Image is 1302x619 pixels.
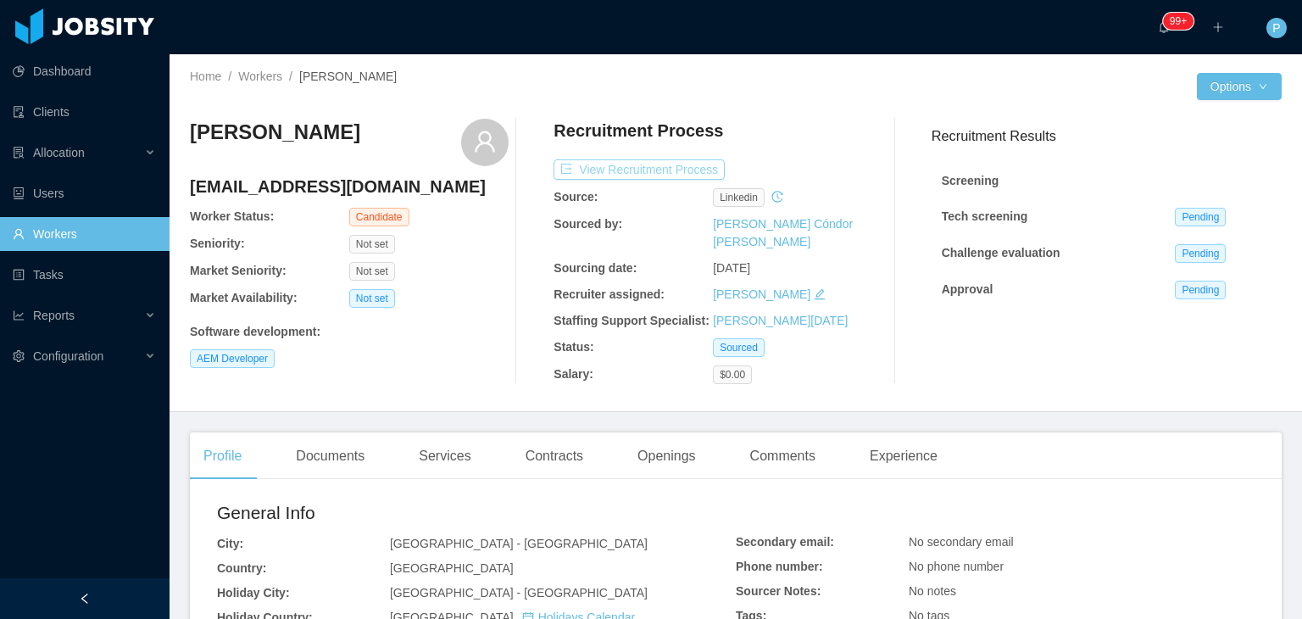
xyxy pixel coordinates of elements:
b: Holiday City: [217,586,290,599]
span: [DATE] [713,261,750,275]
h3: [PERSON_NAME] [190,119,360,146]
a: icon: auditClients [13,95,156,129]
span: Pending [1175,281,1226,299]
b: Recruiter assigned: [554,287,665,301]
i: icon: solution [13,147,25,159]
span: Pending [1175,208,1226,226]
span: P [1272,18,1280,38]
b: Secondary email: [736,535,834,549]
span: / [289,70,292,83]
span: $0.00 [713,365,752,384]
a: [PERSON_NAME] [713,287,810,301]
a: icon: userWorkers [13,217,156,251]
b: Source: [554,190,598,204]
i: icon: plus [1212,21,1224,33]
span: / [228,70,231,83]
b: Seniority: [190,237,245,250]
div: Experience [856,432,951,480]
span: Allocation [33,146,85,159]
b: City: [217,537,243,550]
i: icon: bell [1158,21,1170,33]
b: Status: [554,340,593,354]
b: Market Availability: [190,291,298,304]
span: Configuration [33,349,103,363]
strong: Challenge evaluation [942,246,1060,259]
i: icon: line-chart [13,309,25,321]
b: Worker Status: [190,209,274,223]
a: icon: profileTasks [13,258,156,292]
span: linkedin [713,188,765,207]
h2: General Info [217,499,736,527]
button: Optionsicon: down [1197,73,1282,100]
b: Phone number: [736,560,823,573]
div: Services [405,432,484,480]
h4: [EMAIL_ADDRESS][DOMAIN_NAME] [190,175,509,198]
b: Sourcer Notes: [736,584,821,598]
div: Comments [737,432,829,480]
h3: Recruitment Results [932,125,1282,147]
a: icon: exportView Recruitment Process [554,163,725,176]
span: No secondary email [909,535,1014,549]
a: [PERSON_NAME][DATE] [713,314,848,327]
span: Pending [1175,244,1226,263]
a: [PERSON_NAME] Cóndor [PERSON_NAME] [713,217,853,248]
span: AEM Developer [190,349,275,368]
div: Documents [282,432,378,480]
b: Market Seniority: [190,264,287,277]
span: [GEOGRAPHIC_DATA] [390,561,514,575]
strong: Approval [942,282,993,296]
span: No notes [909,584,956,598]
span: Sourced [713,338,765,357]
b: Software development : [190,325,320,338]
div: Contracts [512,432,597,480]
a: Workers [238,70,282,83]
span: Reports [33,309,75,322]
b: Sourcing date: [554,261,637,275]
b: Staffing Support Specialist: [554,314,709,327]
span: [GEOGRAPHIC_DATA] - [GEOGRAPHIC_DATA] [390,537,648,550]
strong: Screening [942,174,999,187]
div: Profile [190,432,255,480]
span: Not set [349,262,395,281]
strong: Tech screening [942,209,1028,223]
b: Salary: [554,367,593,381]
span: Not set [349,289,395,308]
span: [PERSON_NAME] [299,70,397,83]
i: icon: setting [13,350,25,362]
span: Not set [349,235,395,254]
button: icon: exportView Recruitment Process [554,159,725,180]
i: icon: edit [814,288,826,300]
b: Country: [217,561,266,575]
a: Home [190,70,221,83]
h4: Recruitment Process [554,119,723,142]
b: Sourced by: [554,217,622,231]
span: [GEOGRAPHIC_DATA] - [GEOGRAPHIC_DATA] [390,586,648,599]
sup: 1720 [1163,13,1193,30]
div: Openings [624,432,709,480]
span: Candidate [349,208,409,226]
a: icon: robotUsers [13,176,156,210]
span: No phone number [909,560,1004,573]
i: icon: user [473,130,497,153]
i: icon: history [771,191,783,203]
a: icon: pie-chartDashboard [13,54,156,88]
